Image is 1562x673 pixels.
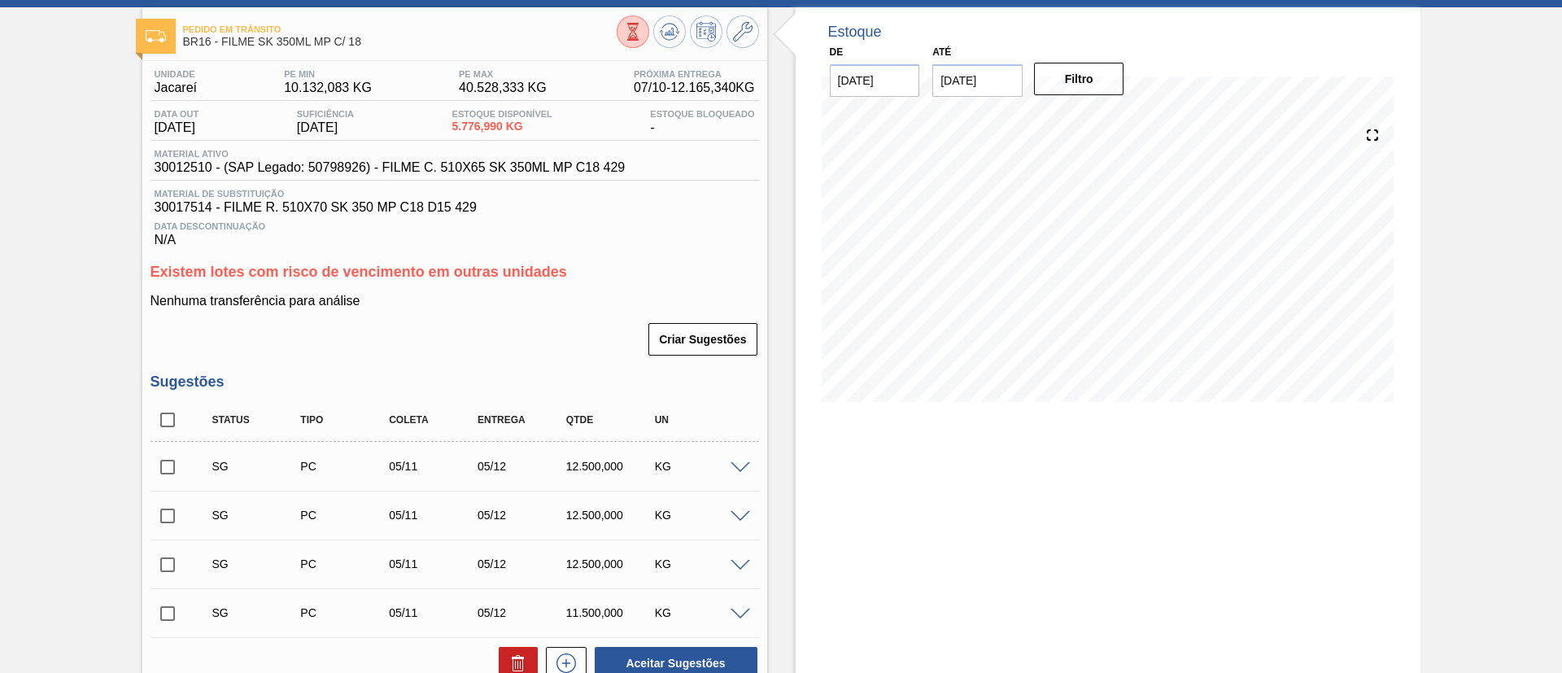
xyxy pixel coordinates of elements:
div: Status [208,414,307,426]
div: KG [651,557,749,570]
div: Tipo [296,414,395,426]
span: Estoque Bloqueado [650,109,754,119]
div: 05/12/2025 [473,460,572,473]
input: dd/mm/yyyy [932,64,1023,97]
span: Próxima Entrega [634,69,755,79]
div: Estoque [828,24,882,41]
div: Sugestão Criada [208,557,307,570]
span: 40.528,333 KG [459,81,547,95]
div: Pedido de Compra [296,460,395,473]
div: 12.500,000 [562,460,661,473]
div: 05/11/2025 [385,460,483,473]
span: Estoque Disponível [452,109,552,119]
div: 05/11/2025 [385,606,483,619]
span: 30017514 - FILME R. 510X70 SK 350 MP C18 D15 429 [155,200,755,215]
div: 05/12/2025 [473,606,572,619]
button: Programar Estoque [690,15,722,48]
span: Unidade [155,69,197,79]
span: Existem lotes com risco de vencimento em outras unidades [151,264,567,280]
div: 05/12/2025 [473,509,572,522]
span: 07/10 - 12.165,340 KG [634,81,755,95]
span: Data out [155,109,199,119]
div: Sugestão Criada [208,509,307,522]
span: Pedido em Trânsito [183,24,617,34]
div: Qtde [562,414,661,426]
div: KG [651,509,749,522]
div: Pedido de Compra [296,606,395,619]
div: Pedido de Compra [296,557,395,570]
span: Material de Substituição [155,189,755,199]
input: dd/mm/yyyy [830,64,920,97]
span: PE MIN [284,69,372,79]
div: UN [651,414,749,426]
div: 05/12/2025 [473,557,572,570]
button: Atualizar Gráfico [653,15,686,48]
div: 12.500,000 [562,509,661,522]
h3: Sugestões [151,374,759,391]
div: KG [651,460,749,473]
button: Criar Sugestões [648,323,757,356]
label: De [830,46,844,58]
span: BR16 - FILME SK 350ML MP C/ 18 [183,36,617,48]
label: Até [932,46,951,58]
div: - [646,109,758,135]
span: Jacareí [155,81,197,95]
span: 30012510 - (SAP Legado: 50798926) - FILME C. 510X65 SK 350ML MP C18 429 [155,160,626,175]
button: Ir ao Master Data / Geral [726,15,759,48]
button: Visão Geral dos Estoques [617,15,649,48]
div: N/A [151,215,759,247]
div: 12.500,000 [562,557,661,570]
span: Data Descontinuação [155,221,755,231]
div: Criar Sugestões [650,321,758,357]
div: Sugestão Criada [208,460,307,473]
span: Material ativo [155,149,626,159]
span: [DATE] [155,120,199,135]
img: Ícone [146,30,166,42]
div: 11.500,000 [562,606,661,619]
span: 5.776,990 KG [452,120,552,133]
div: 05/11/2025 [385,557,483,570]
p: Nenhuma transferência para análise [151,294,759,308]
div: Coleta [385,414,483,426]
span: 10.132,083 KG [284,81,372,95]
div: Pedido de Compra [296,509,395,522]
span: [DATE] [297,120,354,135]
div: 05/11/2025 [385,509,483,522]
div: KG [651,606,749,619]
button: Filtro [1034,63,1124,95]
span: Suficiência [297,109,354,119]
div: Sugestão Criada [208,606,307,619]
div: Entrega [473,414,572,426]
span: PE MAX [459,69,547,79]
